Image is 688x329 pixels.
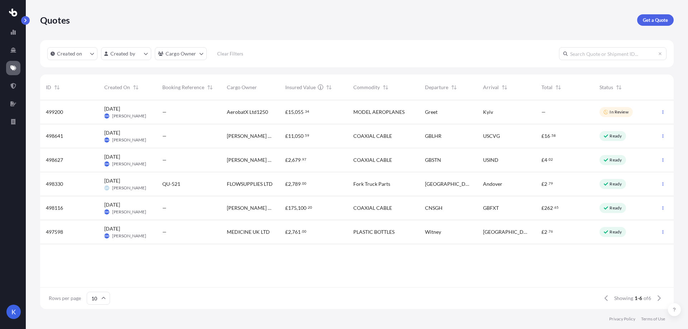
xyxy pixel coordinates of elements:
[614,295,633,302] span: Showing
[425,84,448,91] span: Departure
[294,110,295,115] span: ,
[227,228,270,236] span: MEDICINE UK LTD
[549,230,553,233] span: 76
[450,83,458,92] button: Sort
[610,157,622,163] p: Ready
[353,180,390,188] span: Fork Truck Parts
[544,182,547,187] span: 2
[637,14,674,26] a: Get a Quote
[610,229,622,235] p: Ready
[132,83,140,92] button: Sort
[104,105,120,112] span: [DATE]
[544,134,550,139] span: 16
[227,180,273,188] span: FLOWSUPPLIES LTD
[599,84,613,91] span: Status
[325,83,333,92] button: Sort
[49,295,81,302] span: Rows per page
[285,205,288,211] span: £
[104,160,109,168] span: KW
[227,84,257,91] span: Cargo Owner
[285,84,316,91] span: Insured Value
[46,180,63,188] span: 498330
[550,134,551,137] span: .
[483,228,530,236] span: [GEOGRAPHIC_DATA]
[288,229,291,234] span: 2
[104,208,109,216] span: KW
[548,230,548,233] span: .
[292,158,301,163] span: 679
[104,201,120,208] span: [DATE]
[643,16,668,24] p: Get a Quote
[291,182,292,187] span: ,
[285,158,288,163] span: £
[301,182,302,185] span: .
[308,206,312,209] span: 20
[610,205,622,211] p: Ready
[302,182,306,185] span: 00
[285,229,288,234] span: £
[166,50,196,57] p: Cargo Owner
[206,83,214,92] button: Sort
[227,204,274,212] span: [PERSON_NAME] Microwave Systems Ltd.
[353,108,405,116] span: MODEL AEROPLANES
[295,134,304,139] span: 050
[291,229,292,234] span: ,
[285,182,288,187] span: £
[104,153,120,160] span: [DATE]
[549,182,553,185] span: 79
[353,156,392,164] span: COAXIAL CABLE
[544,205,553,211] span: 262
[104,136,109,144] span: KW
[112,137,146,143] span: [PERSON_NAME]
[353,228,395,236] span: PLASTIC BOTTLES
[104,232,109,240] span: KW
[46,228,63,236] span: 497598
[425,156,441,164] span: GBSTN
[381,83,390,92] button: Sort
[11,308,16,315] span: K
[210,48,250,59] button: Clear Filters
[112,209,146,215] span: [PERSON_NAME]
[40,14,70,26] p: Quotes
[101,47,151,60] button: createdBy Filter options
[227,156,274,164] span: [PERSON_NAME] Microwave Systems Ltd.
[548,158,548,161] span: .
[162,156,167,164] span: —
[288,134,294,139] span: 11
[46,84,51,91] span: ID
[541,84,553,91] span: Total
[217,50,243,57] p: Clear Filters
[541,229,544,234] span: £
[292,182,301,187] span: 789
[483,84,499,91] span: Arrival
[302,230,306,233] span: 00
[297,205,298,211] span: ,
[483,180,502,188] span: Andover
[46,132,63,140] span: 498641
[609,316,635,322] a: Privacy Policy
[288,158,291,163] span: 2
[353,204,392,212] span: COAXIAL CABLE
[104,112,109,120] span: KW
[483,156,498,164] span: USIND
[500,83,509,92] button: Sort
[292,229,301,234] span: 761
[105,184,109,192] span: LW
[301,230,302,233] span: .
[549,158,553,161] span: 02
[551,134,556,137] span: 58
[104,225,120,232] span: [DATE]
[294,134,295,139] span: ,
[53,83,61,92] button: Sort
[610,133,622,139] p: Ready
[483,132,500,140] span: USCVG
[302,158,306,161] span: 97
[541,134,544,139] span: £
[353,132,392,140] span: COAXIAL CABLE
[541,205,544,211] span: £
[110,50,135,57] p: Created by
[425,108,438,116] span: Greet
[615,83,623,92] button: Sort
